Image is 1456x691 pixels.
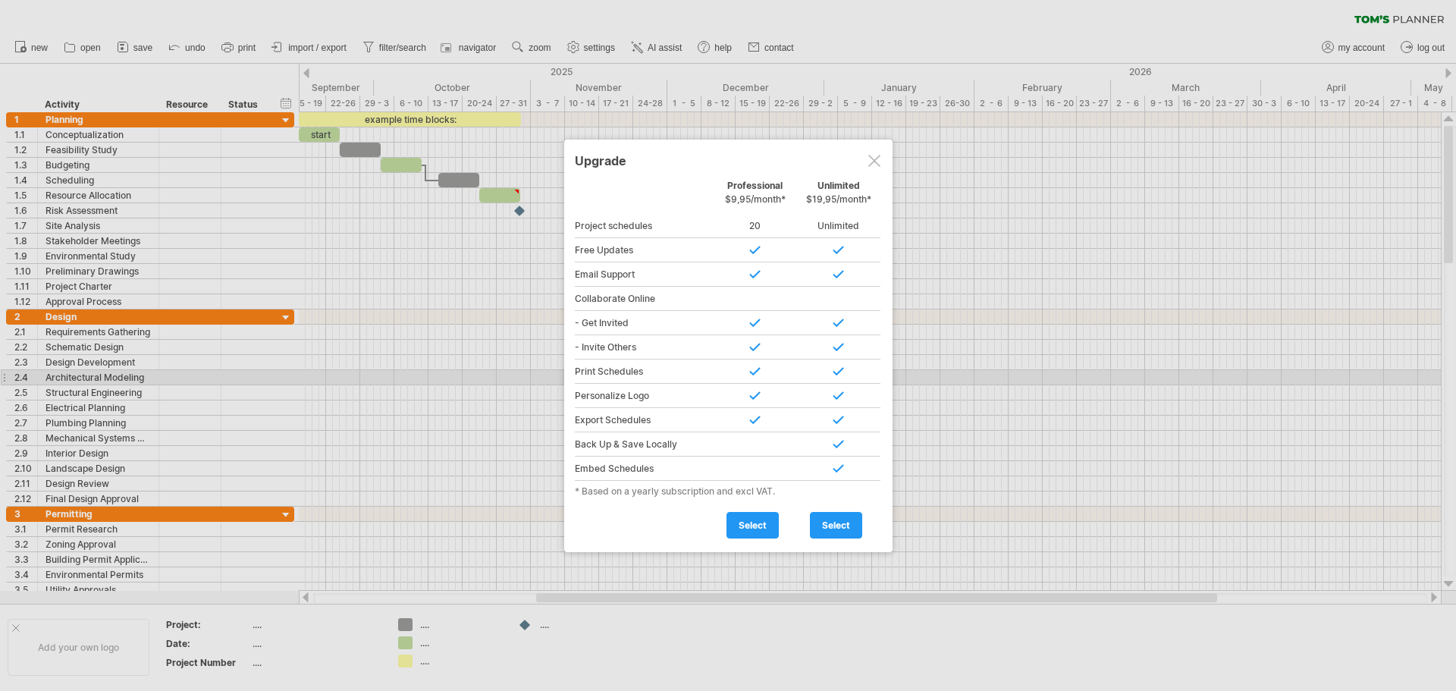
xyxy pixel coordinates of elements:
[797,180,880,212] div: Unlimited
[714,214,797,238] div: 20
[575,146,882,174] div: Upgrade
[575,311,714,335] div: - Get Invited
[810,512,862,539] a: select
[822,520,850,531] span: select
[575,238,714,262] div: Free Updates
[575,432,714,457] div: Back Up & Save Locally
[806,193,871,205] span: $19,95/month*
[575,287,714,311] div: Collaborate Online
[575,262,714,287] div: Email Support
[575,408,714,432] div: Export Schedules
[575,384,714,408] div: Personalize Logo
[714,180,797,212] div: Professional
[725,193,786,205] span: $9,95/month*
[797,214,880,238] div: Unlimited
[726,512,779,539] a: select
[575,214,714,238] div: Project schedules
[575,360,714,384] div: Print Schedules
[575,485,882,497] div: * Based on a yearly subscription and excl VAT.
[575,335,714,360] div: - Invite Others
[739,520,767,531] span: select
[575,457,714,481] div: Embed Schedules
